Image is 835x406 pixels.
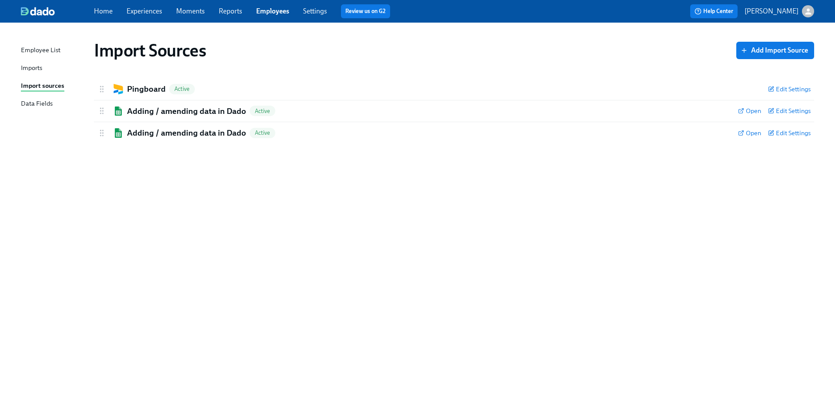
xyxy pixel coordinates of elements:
a: Home [94,7,113,15]
span: Active [169,86,195,92]
div: Google SheetsAdding / amending data in DadoActiveOpenEdit Settings [94,100,814,122]
button: [PERSON_NAME] [745,5,814,17]
a: Review us on G2 [345,7,386,16]
p: [PERSON_NAME] [745,7,798,16]
button: Edit Settings [768,106,811,115]
button: Review us on G2 [341,4,390,18]
div: Imports [21,63,42,74]
div: PingboardPingboardActiveEdit Settings [94,78,814,100]
h2: Pingboard [127,83,166,95]
span: Active [250,108,275,114]
button: Edit Settings [768,85,811,93]
span: Active [250,130,275,136]
button: Edit Settings [768,129,811,137]
h2: Adding / amending data in Dado [127,127,246,139]
img: Pingboard [113,84,124,94]
button: Add Import Source [736,42,814,59]
a: Employee List [21,45,87,56]
h1: Import Sources [94,40,206,61]
div: Data Fields [21,99,53,110]
img: Google Sheets [113,106,124,116]
a: Settings [303,7,327,15]
a: dado [21,7,94,16]
h2: Adding / amending data in Dado [127,106,246,117]
a: Open [738,106,761,115]
a: Import sources [21,81,87,92]
a: Employees [256,7,289,15]
img: Google Sheets [113,128,124,137]
a: Reports [219,7,242,15]
a: Open [738,129,761,137]
span: Help Center [695,7,733,16]
a: Experiences [127,7,162,15]
div: Employee List [21,45,60,56]
a: Moments [176,7,205,15]
a: Imports [21,63,87,74]
span: Add Import Source [742,46,808,55]
a: Data Fields [21,99,87,110]
div: Import sources [21,81,64,92]
img: dado [21,7,55,16]
button: Help Center [690,4,738,18]
div: Google SheetsAdding / amending data in DadoActiveOpenEdit Settings [94,122,814,144]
